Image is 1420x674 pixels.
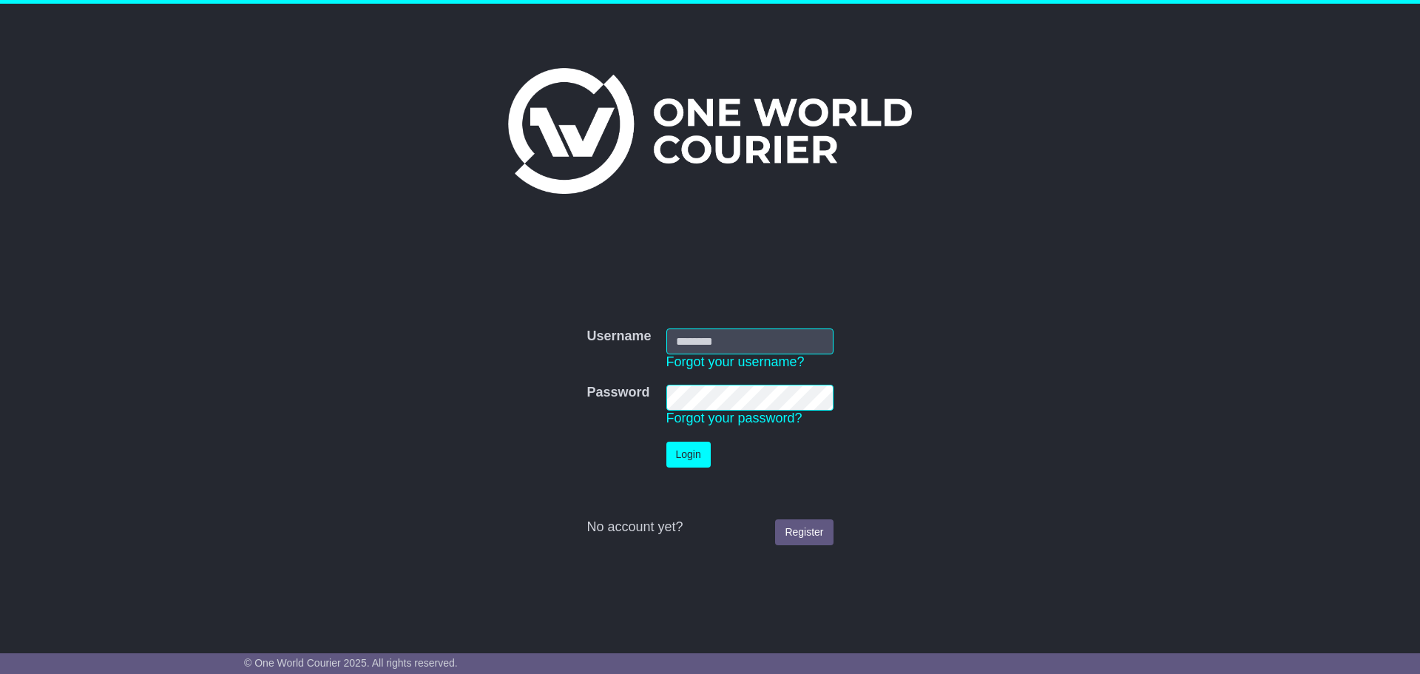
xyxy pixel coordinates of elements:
a: Forgot your password? [666,411,802,425]
a: Register [775,519,833,545]
img: One World [508,68,912,194]
div: No account yet? [586,519,833,536]
span: © One World Courier 2025. All rights reserved. [244,657,458,669]
button: Login [666,442,711,468]
label: Username [586,328,651,345]
label: Password [586,385,649,401]
a: Forgot your username? [666,354,805,369]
